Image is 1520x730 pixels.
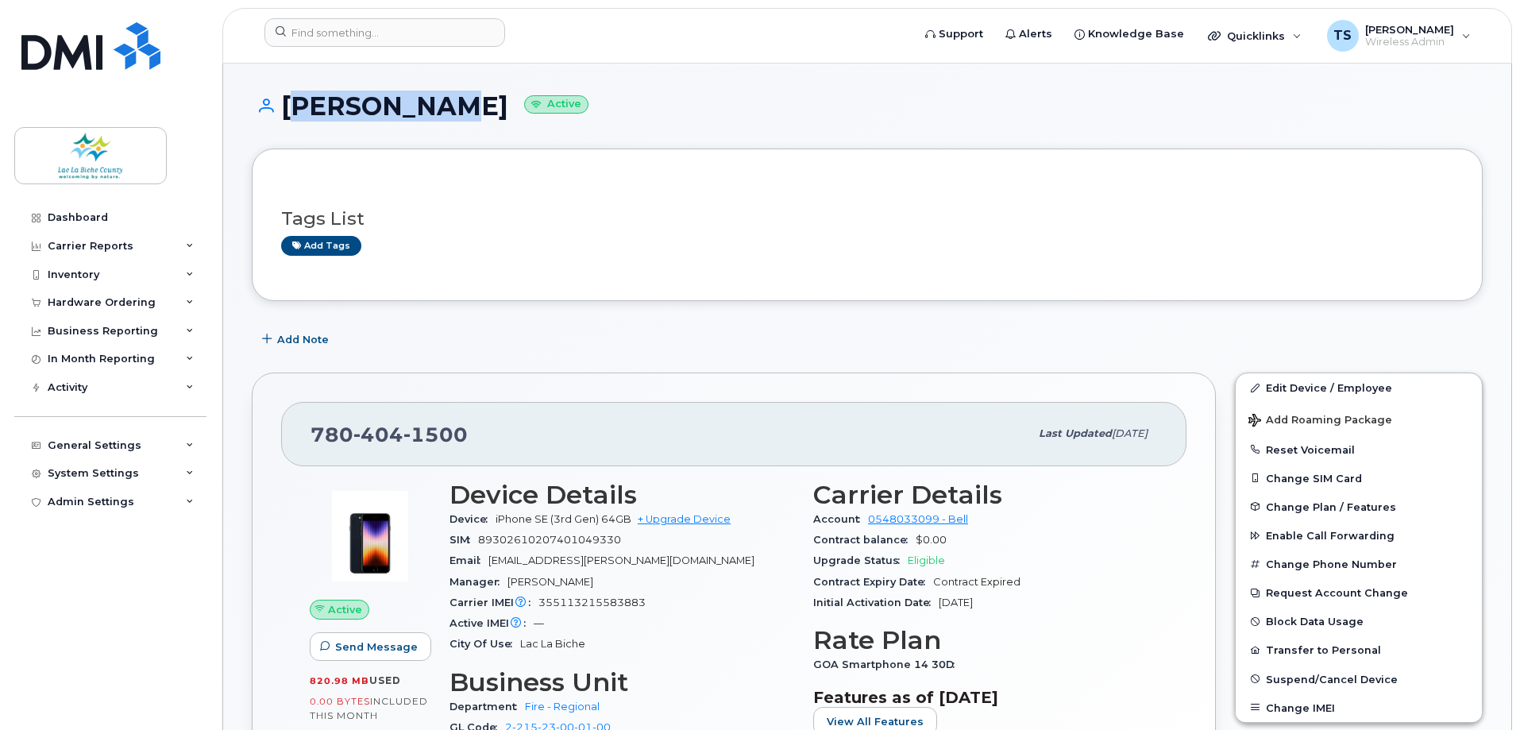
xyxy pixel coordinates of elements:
button: Suspend/Cancel Device [1236,665,1482,693]
span: [DATE] [939,597,973,608]
span: Initial Activation Date [813,597,939,608]
button: Enable Call Forwarding [1236,521,1482,550]
span: Account [813,513,868,525]
button: Block Data Usage [1236,607,1482,635]
span: Send Message [335,639,418,655]
button: Request Account Change [1236,578,1482,607]
span: Last updated [1039,427,1112,439]
span: Active IMEI [449,617,534,629]
span: Email [449,554,488,566]
span: Lac La Biche [520,638,585,650]
span: Suspend/Cancel Device [1266,673,1398,685]
span: Eligible [908,554,945,566]
a: Add tags [281,236,361,256]
span: 780 [311,423,468,446]
span: 355113215583883 [538,597,646,608]
a: Fire - Regional [525,701,600,713]
h3: Tags List [281,209,1453,229]
span: Add Note [277,332,329,347]
span: $0.00 [916,534,947,546]
span: — [534,617,544,629]
span: iPhone SE (3rd Gen) 64GB [496,513,631,525]
span: 820.98 MB [310,675,369,686]
button: Change IMEI [1236,693,1482,722]
span: Change Plan / Features [1266,500,1396,512]
span: [DATE] [1112,427,1148,439]
h3: Features as of [DATE] [813,688,1158,707]
h3: Device Details [449,481,794,509]
small: Active [524,95,588,114]
span: Manager [449,576,507,588]
span: Enable Call Forwarding [1266,530,1395,542]
span: [PERSON_NAME] [507,576,593,588]
span: Department [449,701,525,713]
span: Contract Expired [933,576,1020,588]
span: 89302610207401049330 [478,534,621,546]
span: included this month [310,695,428,721]
span: 404 [353,423,403,446]
a: + Upgrade Device [638,513,731,525]
span: Contract Expiry Date [813,576,933,588]
span: City Of Use [449,638,520,650]
span: GOA Smartphone 14 30D [813,659,963,670]
span: Carrier IMEI [449,597,538,608]
button: Add Roaming Package [1236,403,1482,435]
a: 0548033099 - Bell [868,513,968,525]
span: Device [449,513,496,525]
span: 0.00 Bytes [310,696,370,707]
h3: Business Unit [449,668,794,697]
img: image20231002-3703462-1angbar.jpeg [322,489,418,584]
h3: Rate Plan [813,626,1158,655]
span: Active [328,602,362,617]
button: Reset Voicemail [1236,435,1482,464]
button: Change SIM Card [1236,464,1482,492]
button: Add Note [252,325,342,353]
h3: Carrier Details [813,481,1158,509]
span: Add Roaming Package [1248,414,1392,429]
span: used [369,674,401,686]
span: [EMAIL_ADDRESS][PERSON_NAME][DOMAIN_NAME] [488,554,754,566]
span: Upgrade Status [813,554,908,566]
span: SIM [449,534,478,546]
button: Send Message [310,632,431,661]
button: Change Phone Number [1236,550,1482,578]
span: 1500 [403,423,468,446]
button: Change Plan / Features [1236,492,1482,521]
h1: [PERSON_NAME] [252,92,1483,120]
span: View All Features [827,714,924,729]
span: Contract balance [813,534,916,546]
a: Edit Device / Employee [1236,373,1482,402]
button: Transfer to Personal [1236,635,1482,664]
